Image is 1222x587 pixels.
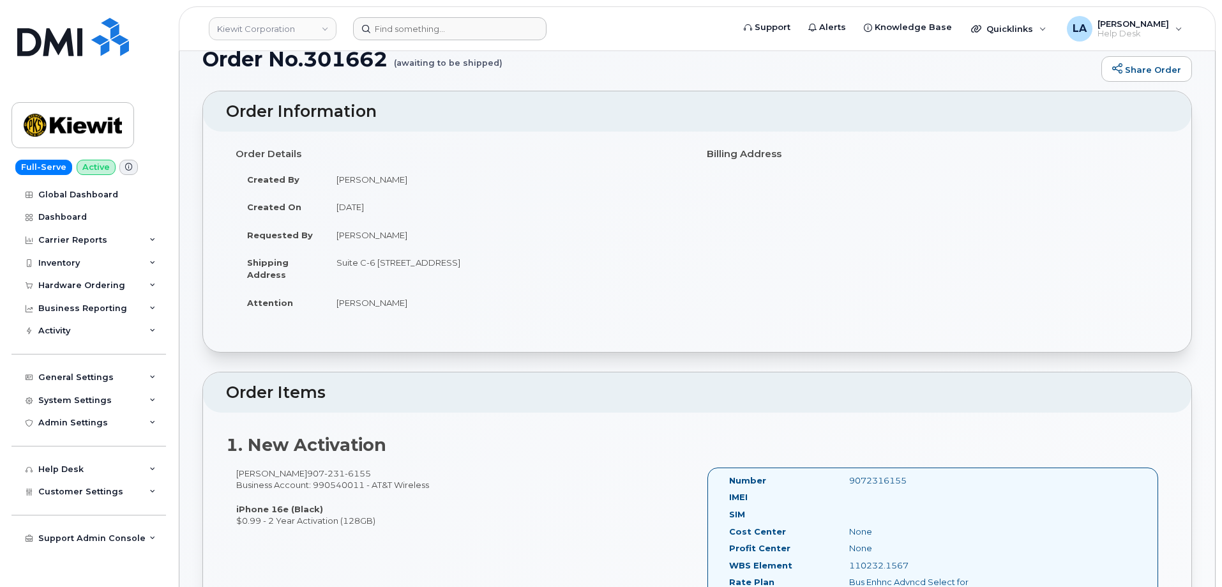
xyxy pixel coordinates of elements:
input: Find something... [353,17,547,40]
div: None [840,526,1008,538]
strong: iPhone 16e (Black) [236,504,323,514]
span: 907 [307,468,371,478]
label: Number [729,475,766,487]
td: [PERSON_NAME] [325,165,688,194]
span: Quicklinks [986,24,1033,34]
div: [PERSON_NAME] Business Account: 990540011 - AT&T Wireless $0.99 - 2 Year Activation (128GB) [226,468,697,527]
span: Support [755,21,790,34]
h4: Order Details [236,149,688,160]
label: Profit Center [729,542,790,554]
div: None [840,542,1008,554]
td: [PERSON_NAME] [325,289,688,317]
a: Alerts [799,15,855,40]
strong: Created By [247,174,299,185]
a: Knowledge Base [855,15,961,40]
strong: Created On [247,202,301,212]
label: WBS Element [729,560,792,572]
a: Support [735,15,799,40]
td: [PERSON_NAME] [325,221,688,249]
strong: 1. New Activation [226,434,386,455]
td: [DATE] [325,193,688,221]
span: 6155 [345,468,371,478]
span: LA [1073,21,1087,36]
strong: Requested By [247,230,313,240]
span: [PERSON_NAME] [1098,19,1169,29]
div: Lanette Aparicio [1058,16,1191,42]
strong: Attention [247,298,293,308]
td: Suite C-6 [STREET_ADDRESS] [325,248,688,288]
a: Share Order [1101,56,1192,82]
strong: Shipping Address [247,257,289,280]
h4: Billing Address [707,149,1159,160]
span: Help Desk [1098,29,1169,39]
span: Alerts [819,21,846,34]
h1: Order No.301662 [202,48,1095,70]
iframe: Messenger Launcher [1166,531,1212,577]
h2: Order Information [226,103,1168,121]
small: (awaiting to be shipped) [394,48,502,68]
span: Knowledge Base [875,21,952,34]
div: Quicklinks [962,16,1055,42]
div: 110232.1567 [840,560,1008,572]
label: IMEI [729,491,748,503]
span: 231 [324,468,345,478]
label: Cost Center [729,526,786,538]
h2: Order Items [226,384,1168,402]
a: Kiewit Corporation [209,17,336,40]
div: 9072316155 [840,475,1008,487]
label: SIM [729,508,745,521]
